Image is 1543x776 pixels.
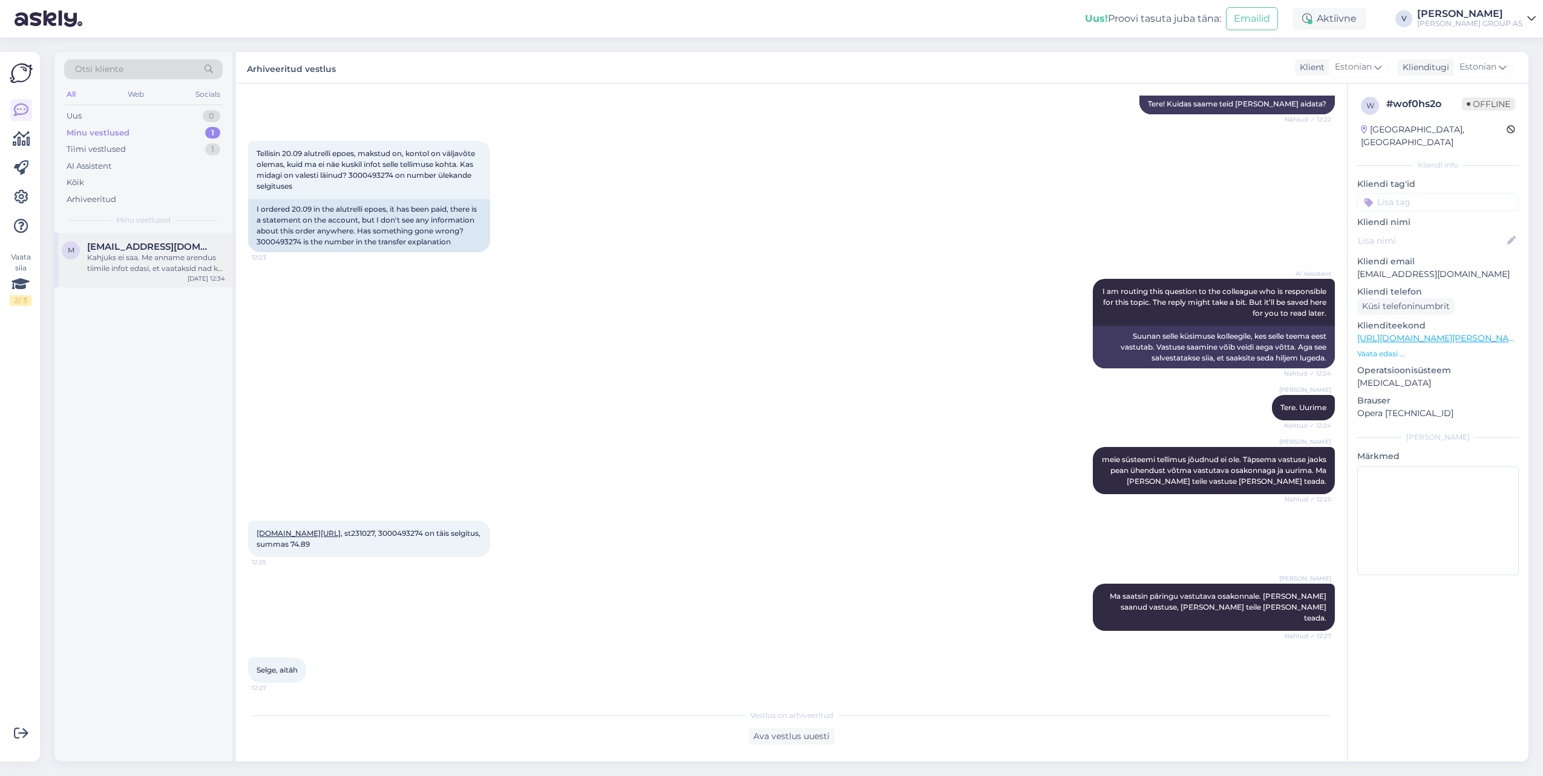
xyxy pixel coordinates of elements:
[1357,377,1519,390] p: [MEDICAL_DATA]
[1357,432,1519,443] div: [PERSON_NAME]
[1093,326,1335,368] div: Suunan selle küsimuse kolleegile, kes selle teema eest vastutab. Vastuse saamine võib veidi aega ...
[87,252,225,274] div: Kahjuks ei saa. Me anname arendus tiimile infot edasi, et vaataksid nad ka oma süsteemi üle
[1085,13,1108,24] b: Uus!
[252,558,297,567] span: 12:25
[1357,364,1519,377] p: Operatsioonisüsteem
[750,710,833,721] span: Vestlus on arhiveeritud
[252,683,297,693] span: 12:27
[1335,60,1372,74] span: Estonian
[1279,385,1331,394] span: [PERSON_NAME]
[1280,403,1326,412] span: Tere. Uurime
[67,177,84,189] div: Kõik
[257,529,482,549] span: , st231027, 3000493274 on täis selgitus, summas 74.89
[1398,61,1449,74] div: Klienditugi
[1357,285,1519,298] p: Kliendi telefon
[75,63,123,76] span: Otsi kliente
[1295,61,1325,74] div: Klient
[67,143,126,155] div: Tiimi vestlused
[203,110,220,122] div: 0
[1357,319,1519,332] p: Klienditeekond
[1395,10,1412,27] div: V
[1417,19,1522,28] div: [PERSON_NAME] GROUP AS
[247,59,336,76] label: Arhiveeritud vestlus
[1085,11,1221,26] div: Proovi tasuta juba täna:
[67,110,82,122] div: Uus
[10,252,31,306] div: Vaata siia
[68,246,74,255] span: m
[1139,94,1335,114] div: Tere! Kuidas saame teid [PERSON_NAME] aidata?
[1386,97,1462,111] div: # wof0hs2o
[252,253,297,262] span: 12:23
[87,241,213,252] span: meelis.ju@gmail.com
[67,194,116,206] div: Arhiveeritud
[1284,369,1331,378] span: Nähtud ✓ 12:24
[1102,455,1328,486] span: meie süsteemi tellimus jõudnud ei ole. Täpsema vastuse jaoks pean ühendust võtma vastutava osakon...
[1286,269,1331,278] span: AI Assistent
[1358,234,1505,247] input: Lisa nimi
[205,143,220,155] div: 1
[1366,101,1374,110] span: w
[10,295,31,306] div: 2 / 3
[248,199,490,252] div: I ordered 20.09 in the alutrelli epoes, it has been paid, there is a statement on the account, bu...
[1284,421,1331,430] span: Nähtud ✓ 12:24
[1279,574,1331,583] span: [PERSON_NAME]
[1357,160,1519,171] div: Kliendi info
[1357,255,1519,268] p: Kliendi email
[1285,115,1331,124] span: Nähtud ✓ 12:22
[1357,216,1519,229] p: Kliendi nimi
[1279,437,1331,446] span: [PERSON_NAME]
[1357,348,1519,359] p: Vaata edasi ...
[1357,333,1524,344] a: [URL][DOMAIN_NAME][PERSON_NAME]
[1417,9,1536,28] a: [PERSON_NAME][PERSON_NAME] GROUP AS
[205,127,220,139] div: 1
[257,529,341,538] a: [DOMAIN_NAME][URL]
[67,127,129,139] div: Minu vestlused
[1361,123,1507,149] div: [GEOGRAPHIC_DATA], [GEOGRAPHIC_DATA]
[1417,9,1522,19] div: [PERSON_NAME]
[1357,268,1519,281] p: [EMAIL_ADDRESS][DOMAIN_NAME]
[1292,8,1366,30] div: Aktiivne
[193,86,223,102] div: Socials
[1285,495,1331,504] span: Nähtud ✓ 12:25
[257,149,477,191] span: Tellisin 20.09 alutrelli epoes, makstud on, kontol on väljavõte olemas, kuid ma ei näe kuskil inf...
[1357,394,1519,407] p: Brauser
[125,86,146,102] div: Web
[1459,60,1496,74] span: Estonian
[1357,407,1519,420] p: Opera [TECHNICAL_ID]
[1110,592,1328,622] span: Ma saatsin päringu vastutava osakonnale. [PERSON_NAME] saanud vastuse, [PERSON_NAME] teile [PERSO...
[1357,298,1455,315] div: Küsi telefoninumbrit
[1357,178,1519,191] p: Kliendi tag'id
[257,665,298,674] span: Selge, aitäh
[1285,631,1331,641] span: Nähtud ✓ 12:27
[116,215,171,226] span: Minu vestlused
[10,62,33,85] img: Askly Logo
[64,86,78,102] div: All
[1462,97,1515,111] span: Offline
[1102,287,1328,318] span: I am routing this question to the colleague who is responsible for this topic. The reply might ta...
[1226,7,1278,30] button: Emailid
[67,160,111,172] div: AI Assistent
[1357,450,1519,463] p: Märkmed
[188,274,225,283] div: [DATE] 12:34
[749,728,834,745] div: Ava vestlus uuesti
[1357,193,1519,211] input: Lisa tag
